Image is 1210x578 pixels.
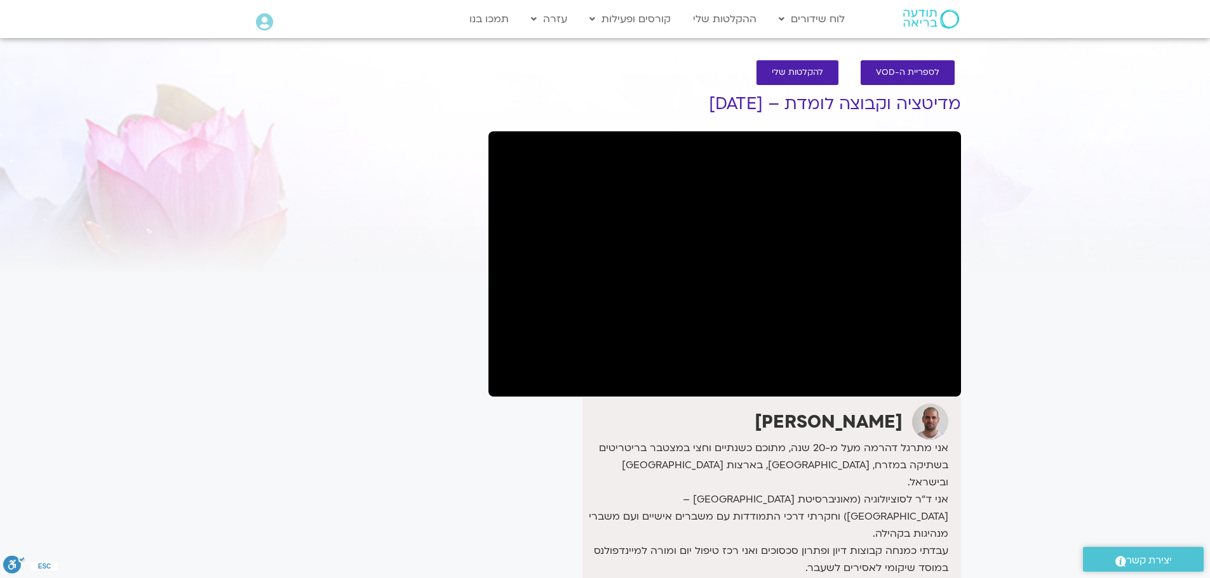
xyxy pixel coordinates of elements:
[463,7,515,31] a: תמכו בנו
[488,95,961,114] h1: מדיטציה וקבוצה לומדת – [DATE]
[903,10,959,29] img: תודעה בריאה
[772,7,851,31] a: לוח שידורים
[861,60,955,85] a: לספריית ה-VOD
[1083,547,1204,572] a: יצירת קשר
[772,68,823,77] span: להקלטות שלי
[755,410,903,434] strong: [PERSON_NAME]
[1126,552,1172,569] span: יצירת קשר
[525,7,574,31] a: עזרה
[912,404,948,440] img: דקל קנטי
[687,7,763,31] a: ההקלטות שלי
[756,60,838,85] a: להקלטות שלי
[583,7,677,31] a: קורסים ופעילות
[488,131,961,397] iframe: מדיטציה וקבוצה לומדת עם דקל קנטי - 1.9.25
[876,68,939,77] span: לספריית ה-VOD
